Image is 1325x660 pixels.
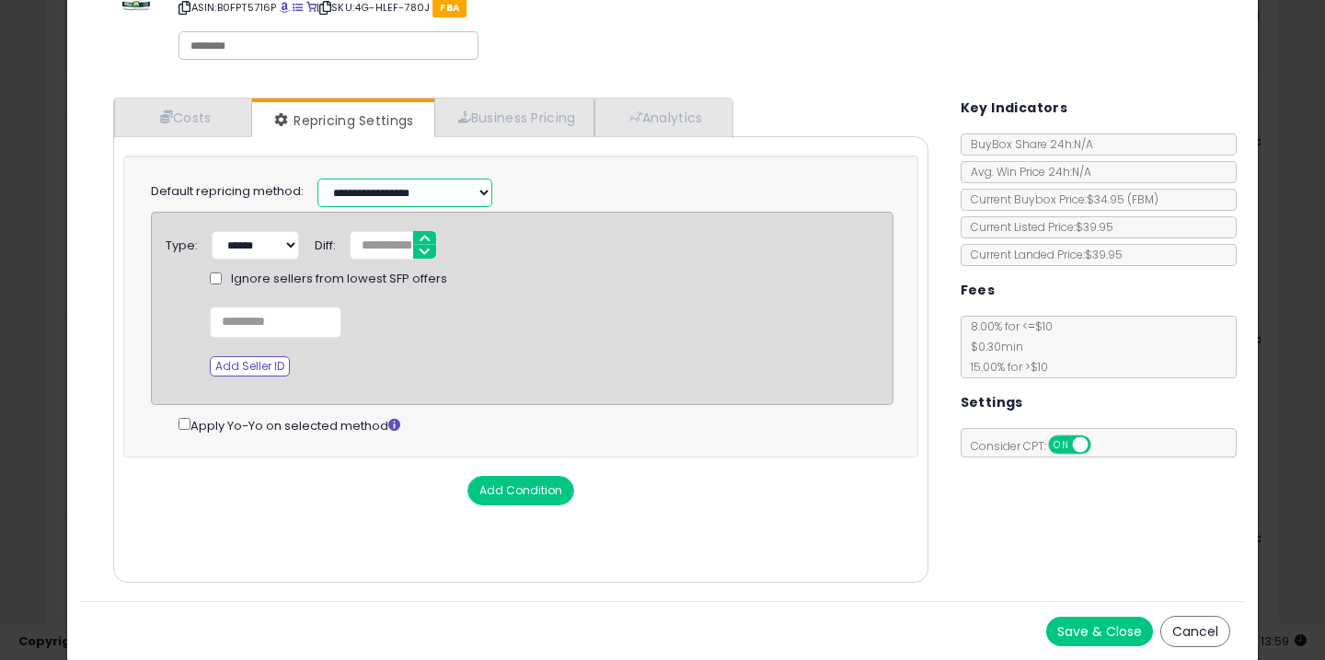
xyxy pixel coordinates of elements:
[434,98,595,136] a: Business Pricing
[1050,437,1073,453] span: ON
[962,219,1113,235] span: Current Listed Price: $39.95
[151,183,304,201] label: Default repricing method:
[1160,616,1230,647] button: Cancel
[179,414,893,435] div: Apply Yo-Yo on selected method
[962,318,1053,375] span: 8.00 % for <= $10
[1127,191,1158,207] span: ( FBM )
[961,391,1023,414] h5: Settings
[166,231,198,255] div: Type:
[210,356,290,376] button: Add Seller ID
[1046,617,1153,646] button: Save & Close
[114,98,252,136] a: Costs
[962,438,1115,454] span: Consider CPT:
[252,102,432,139] a: Repricing Settings
[962,247,1123,262] span: Current Landed Price: $39.95
[962,359,1048,375] span: 15.00 % for > $10
[1088,437,1117,453] span: OFF
[961,279,996,302] h5: Fees
[315,231,336,255] div: Diff:
[467,476,574,505] button: Add Condition
[962,191,1158,207] span: Current Buybox Price:
[1087,191,1158,207] span: $34.95
[962,136,1093,152] span: BuyBox Share 24h: N/A
[594,98,731,136] a: Analytics
[962,164,1091,179] span: Avg. Win Price 24h: N/A
[962,339,1023,354] span: $0.30 min
[961,97,1068,120] h5: Key Indicators
[231,271,447,288] span: Ignore sellers from lowest SFP offers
